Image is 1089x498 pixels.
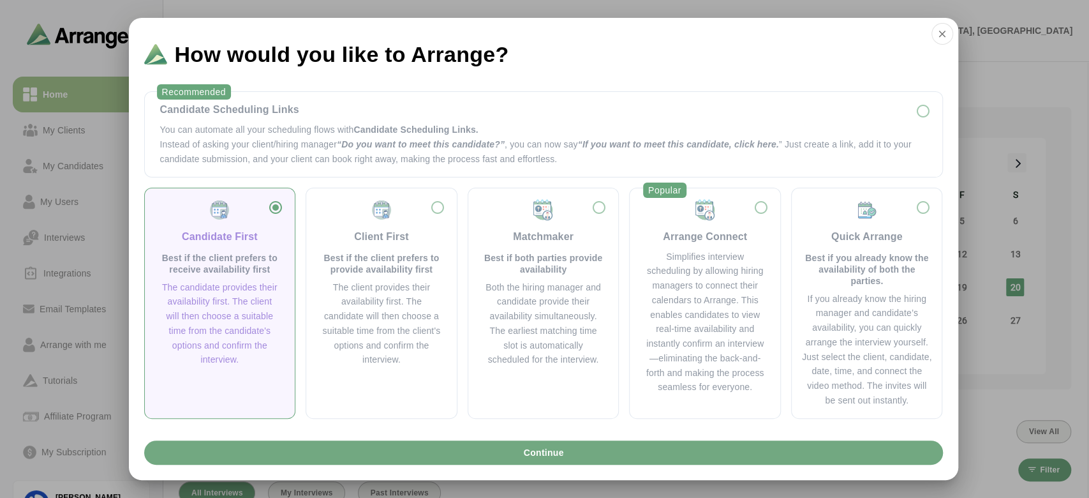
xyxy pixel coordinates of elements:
[663,229,747,245] div: Arrange Connect
[175,43,509,65] span: How would you like to Arrange?
[856,199,878,222] img: Quick Arrange
[322,252,441,275] p: Best if the client prefers to provide availability first
[144,441,943,465] button: Continue
[645,250,765,395] div: Simplifies interview scheduling by allowing hiring managers to connect their calendars to Arrange...
[144,44,167,64] img: Logo
[693,199,716,222] img: Matchmaker
[484,252,604,275] p: Best if both parties provide availability
[182,229,258,245] div: Candidate First
[531,199,554,222] img: Matchmaker
[208,199,231,222] img: Candidate First
[160,280,280,368] div: The candidate provides their availability first. The client will then choose a suitable time from...
[643,183,686,198] div: Popular
[353,124,478,135] span: Candidate Scheduling Links.
[354,229,408,245] div: Client First
[337,139,505,149] span: “Do you want to meet this candidate?”
[484,280,604,368] div: Both the hiring manager and candidate provide their availability simultaneously. The earliest mat...
[578,139,779,149] span: “If you want to meet this candidate, click here.
[160,252,280,275] p: Best if the client prefers to receive availability first
[322,280,441,368] div: The client provides their availability first. The candidate will then choose a suitable time from...
[160,137,927,167] p: Instead of asking your client/hiring manager , you can now say ” Just create a link, add it to yo...
[160,123,927,137] p: You can automate all your scheduling flows with
[157,84,231,100] div: Recommended
[160,102,927,117] div: Candidate Scheduling Links
[370,199,393,222] img: Client First
[802,252,932,287] p: Best if you already know the availability of both the parties.
[831,229,903,245] div: Quick Arrange
[802,292,932,408] div: If you already know the hiring manager and candidate’s availability, you can quickly arrange the ...
[513,229,574,245] div: Matchmaker
[522,441,563,465] span: Continue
